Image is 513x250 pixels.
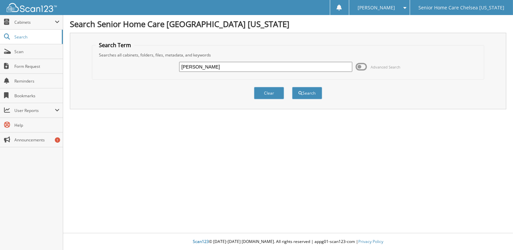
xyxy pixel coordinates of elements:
h1: Search Senior Home Care [GEOGRAPHIC_DATA] [US_STATE] [70,18,506,29]
div: 1 [55,137,60,143]
img: scan123-logo-white.svg [7,3,57,12]
legend: Search Term [96,41,134,49]
button: Search [292,87,322,99]
span: Announcements [14,137,59,143]
button: Clear [254,87,284,99]
div: Searches all cabinets, folders, files, metadata, and keywords [96,52,480,58]
span: Advanced Search [371,65,400,70]
div: © [DATE]-[DATE] [DOMAIN_NAME]. All rights reserved | appg01-scan123-com | [63,234,513,250]
span: User Reports [14,108,55,113]
span: Scan [14,49,59,54]
span: Form Request [14,64,59,69]
span: Help [14,122,59,128]
span: Senior Home Care Chelsea [US_STATE] [419,6,505,10]
span: Cabinets [14,19,55,25]
span: Scan123 [193,239,209,244]
span: [PERSON_NAME] [358,6,395,10]
a: Privacy Policy [358,239,383,244]
span: Reminders [14,78,59,84]
span: Search [14,34,58,40]
iframe: Chat Widget [480,218,513,250]
span: Bookmarks [14,93,59,99]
